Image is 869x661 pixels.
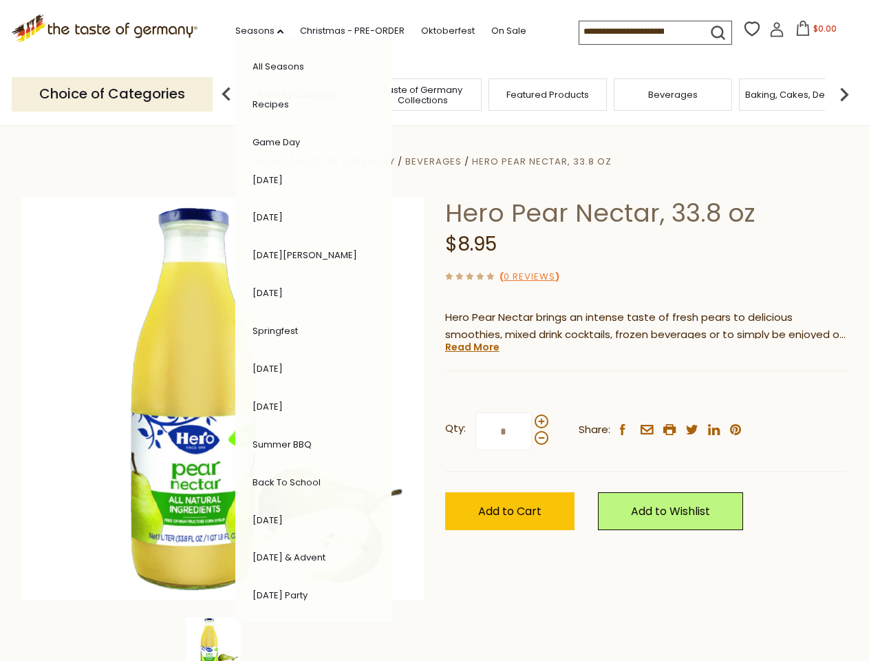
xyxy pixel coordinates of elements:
strong: Qty: [445,420,466,437]
a: [DATE] [253,211,283,224]
img: next arrow [830,81,858,108]
a: Back to School [253,476,321,489]
a: Game Day [253,136,300,149]
a: Add to Wishlist [598,492,743,530]
h1: Hero Pear Nectar, 33.8 oz [445,198,848,229]
a: All Seasons [253,60,304,73]
a: Beverages [405,155,462,168]
a: [DATE][PERSON_NAME] [253,249,357,262]
span: $0.00 [813,23,837,34]
a: [DATE] [253,286,283,300]
span: Share: [579,421,610,439]
a: Oktoberfest [421,23,475,39]
a: Summer BBQ [253,438,312,451]
span: $8.95 [445,231,497,258]
button: Add to Cart [445,492,575,530]
a: [DATE] Party [253,589,308,602]
a: On Sale [491,23,526,39]
a: Read More [445,340,500,354]
a: Hero Pear Nectar, 33.8 oz [472,155,612,168]
img: previous arrow [213,81,240,108]
a: 0 Reviews [504,270,555,284]
a: [DATE] [253,174,283,187]
span: Add to Cart [478,503,541,519]
img: Hero Pear Nectar, 33.8 oz [22,198,425,600]
a: Featured Products [506,90,589,100]
a: [DATE] [253,362,283,375]
button: $0.00 [787,21,846,41]
a: Seasons [235,23,283,39]
p: Choice of Categories [12,77,213,111]
a: Baking, Cakes, Desserts [745,90,852,100]
span: ( ) [500,270,559,283]
a: [DATE] [253,400,283,413]
a: Christmas - PRE-ORDER [300,23,405,39]
p: Hero Pear Nectar brings an intense taste of fresh pears to delicious smoothies, mixed drink cockt... [445,309,848,344]
input: Qty: [475,412,532,450]
a: Springfest [253,324,298,337]
a: Beverages [648,90,698,100]
a: [DATE] & Advent [253,551,325,564]
a: Taste of Germany Collections [367,85,478,105]
a: Recipes [253,98,289,111]
a: [DATE] [253,514,283,527]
